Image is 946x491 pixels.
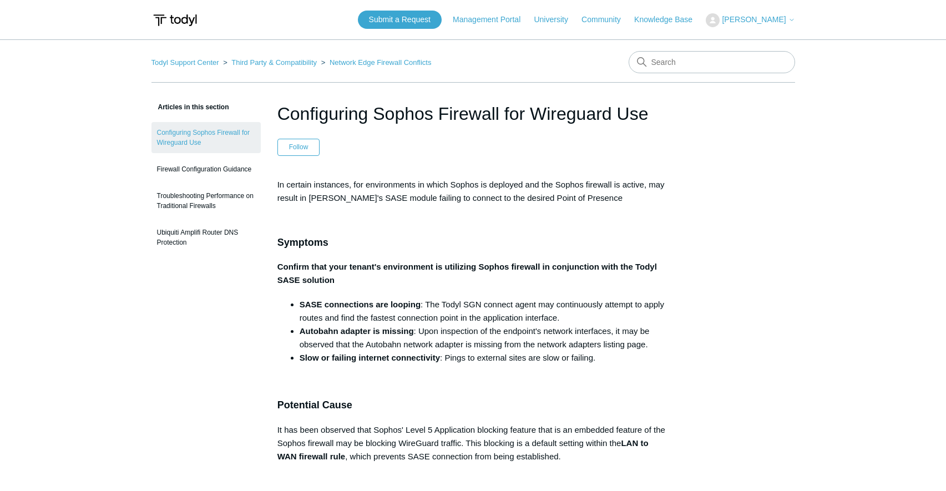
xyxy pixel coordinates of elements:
[300,298,669,325] li: : The Todyl SGN connect agent may continuously attempt to apply routes and find the fastest conne...
[534,14,579,26] a: University
[151,58,221,67] li: Todyl Support Center
[300,300,421,309] strong: SASE connections are looping
[300,353,440,362] strong: Slow or failing internet connectivity
[277,423,669,463] p: It has been observed that Sophos' Level 5 Application blocking feature that is an embedded featur...
[151,103,229,111] span: Articles in this section
[277,100,669,127] h1: Configuring Sophos Firewall for Wireguard Use
[300,351,669,365] li: : Pings to external sites are slow or failing.
[277,262,657,285] strong: Confirm that your tenant's environment is utilizing Sophos firewall in conjunction with the Todyl...
[358,11,442,29] a: Submit a Request
[277,178,669,205] p: In certain instances, for environments in which Sophos is deployed and the Sophos firewall is act...
[151,222,261,253] a: Ubiquiti Amplifi Router DNS Protection
[151,10,199,31] img: Todyl Support Center Help Center home page
[277,235,669,251] h3: Symptoms
[319,58,432,67] li: Network Edge Firewall Conflicts
[722,15,786,24] span: [PERSON_NAME]
[330,58,432,67] a: Network Edge Firewall Conflicts
[453,14,532,26] a: Management Portal
[300,326,414,336] strong: Autobahn adapter is missing
[151,58,219,67] a: Todyl Support Center
[581,14,632,26] a: Community
[277,397,669,413] h3: Potential Cause
[634,14,704,26] a: Knowledge Base
[277,139,320,155] button: Follow Article
[629,51,795,73] input: Search
[300,325,669,351] li: : Upon inspection of the endpoint's network interfaces, it may be observed that the Autobahn netw...
[231,58,317,67] a: Third Party & Compatibility
[151,185,261,216] a: Troubleshooting Performance on Traditional Firewalls
[151,159,261,180] a: Firewall Configuration Guidance
[151,122,261,153] a: Configuring Sophos Firewall for Wireguard Use
[221,58,319,67] li: Third Party & Compatibility
[706,13,795,27] button: [PERSON_NAME]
